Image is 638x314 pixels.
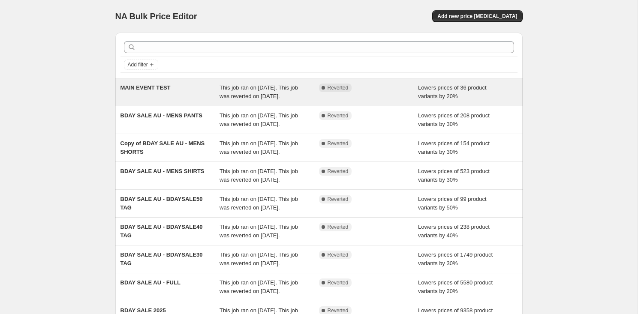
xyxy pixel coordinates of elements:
button: Add new price [MEDICAL_DATA] [432,10,522,22]
span: Lowers prices of 154 product variants by 30% [418,140,490,155]
span: This job ran on [DATE]. This job was reverted on [DATE]. [220,112,298,127]
span: Lowers prices of 36 product variants by 20% [418,84,487,99]
span: Reverted [328,224,349,230]
span: Reverted [328,84,349,91]
span: Reverted [328,251,349,258]
span: BDAY SALE AU - FULL [120,279,181,286]
span: Reverted [328,140,349,147]
span: BDAY SALE AU - BDAYSALE50 TAG [120,196,203,211]
span: Reverted [328,168,349,175]
span: Lowers prices of 5580 product variants by 20% [418,279,493,294]
span: Reverted [328,279,349,286]
span: This job ran on [DATE]. This job was reverted on [DATE]. [220,196,298,211]
span: This job ran on [DATE]. This job was reverted on [DATE]. [220,84,298,99]
span: BDAY SALE AU - BDAYSALE30 TAG [120,251,203,266]
span: NA Bulk Price Editor [115,12,197,21]
span: Lowers prices of 523 product variants by 30% [418,168,490,183]
span: This job ran on [DATE]. This job was reverted on [DATE]. [220,168,298,183]
span: Lowers prices of 238 product variants by 40% [418,224,490,239]
span: Reverted [328,112,349,119]
span: Copy of BDAY SALE AU - MENS SHORTS [120,140,205,155]
span: Lowers prices of 1749 product variants by 30% [418,251,493,266]
span: BDAY SALE AU - BDAYSALE40 TAG [120,224,203,239]
span: This job ran on [DATE]. This job was reverted on [DATE]. [220,279,298,294]
span: Lowers prices of 99 product variants by 50% [418,196,487,211]
span: Lowers prices of 208 product variants by 30% [418,112,490,127]
span: Add filter [128,61,148,68]
span: This job ran on [DATE]. This job was reverted on [DATE]. [220,251,298,266]
span: This job ran on [DATE]. This job was reverted on [DATE]. [220,140,298,155]
span: MAIN EVENT TEST [120,84,171,91]
span: Add new price [MEDICAL_DATA] [437,13,517,20]
span: BDAY SALE AU - MENS SHIRTS [120,168,205,174]
span: BDAY SALE AU - MENS PANTS [120,112,202,119]
span: Reverted [328,307,349,314]
span: Reverted [328,196,349,203]
button: Add filter [124,60,158,70]
span: This job ran on [DATE]. This job was reverted on [DATE]. [220,224,298,239]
